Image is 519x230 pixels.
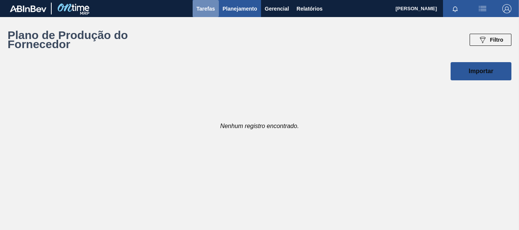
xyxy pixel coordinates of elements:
span: Relatórios [297,4,323,13]
img: Logout [502,4,511,13]
span: Filtro [490,37,503,43]
button: Notificações [443,3,467,14]
span: Planejamento [223,4,257,13]
span: Tarefas [196,4,215,13]
button: Filtro [470,34,511,46]
clb-button: Importar [451,62,511,80]
span: Gerencial [265,4,289,13]
h1: Plano de Produção do Fornecedor [8,31,182,48]
img: TNhmsLtSVTkK8tSr43FrP2fwEKptu5GPRR3wAAAABJRU5ErkJggg== [10,5,46,12]
img: userActions [478,4,487,13]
